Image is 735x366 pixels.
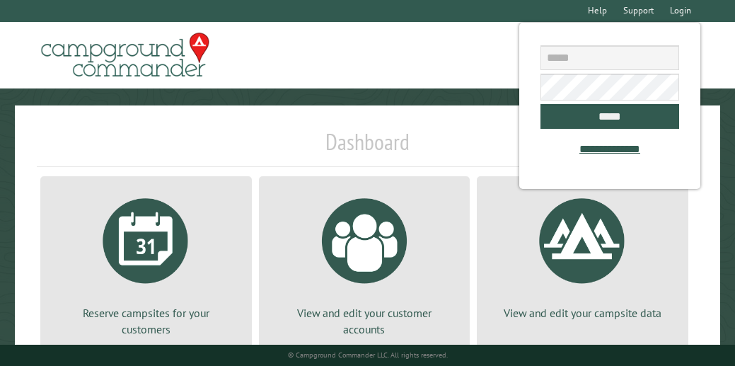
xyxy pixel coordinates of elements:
[494,188,671,321] a: View and edit your campsite data
[57,305,235,337] p: Reserve campsites for your customers
[288,350,448,360] small: © Campground Commander LLC. All rights reserved.
[37,128,698,167] h1: Dashboard
[276,305,453,337] p: View and edit your customer accounts
[57,188,235,337] a: Reserve campsites for your customers
[494,305,671,321] p: View and edit your campsite data
[37,28,214,83] img: Campground Commander
[276,188,453,337] a: View and edit your customer accounts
